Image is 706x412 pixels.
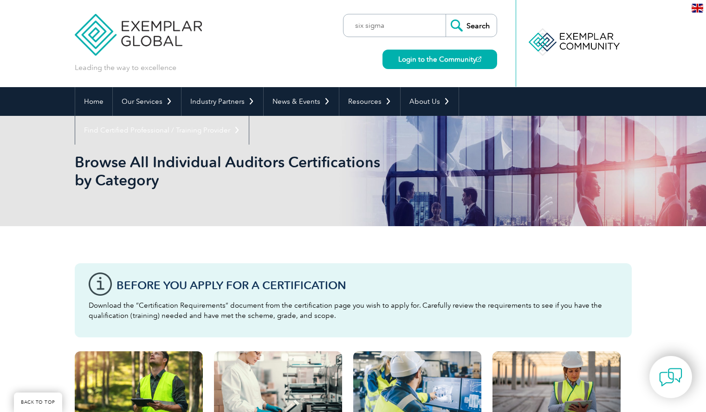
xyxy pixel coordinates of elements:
[89,300,618,321] p: Download the “Certification Requirements” document from the certification page you wish to apply ...
[14,393,62,412] a: BACK TO TOP
[401,87,459,116] a: About Us
[75,116,249,145] a: Find Certified Professional / Training Provider
[382,50,497,69] a: Login to the Community
[264,87,339,116] a: News & Events
[446,14,497,37] input: Search
[75,87,112,116] a: Home
[181,87,263,116] a: Industry Partners
[117,279,618,291] h3: Before You Apply For a Certification
[692,4,703,13] img: en
[476,57,481,62] img: open_square.png
[75,63,176,73] p: Leading the way to excellence
[113,87,181,116] a: Our Services
[659,366,682,389] img: contact-chat.png
[339,87,400,116] a: Resources
[75,153,431,189] h1: Browse All Individual Auditors Certifications by Category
